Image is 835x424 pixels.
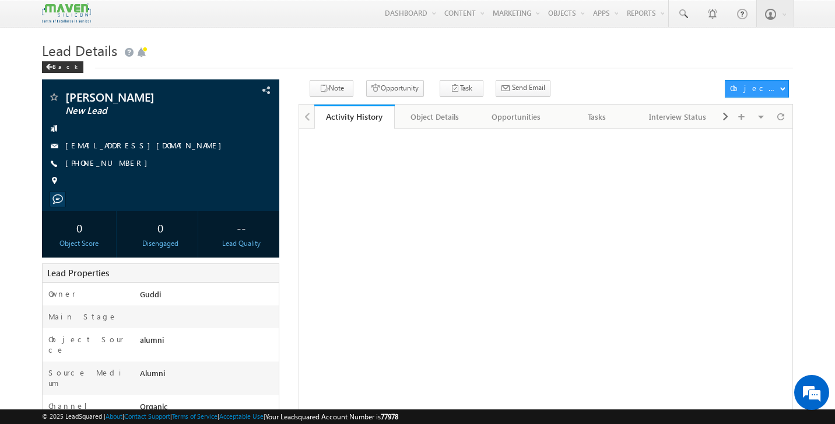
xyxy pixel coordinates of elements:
div: Interview Status [647,110,708,124]
a: Acceptable Use [219,412,264,420]
div: Back [42,61,83,73]
button: Opportunity [366,80,424,97]
div: Object Actions [730,83,780,93]
label: Owner [48,289,76,299]
a: Tasks [557,105,638,129]
div: Disengaged [126,238,195,249]
div: -- [207,217,276,238]
button: Note [310,80,353,97]
a: Contact Support [124,412,170,420]
div: Alumni [137,367,279,384]
div: Tasks [566,110,627,124]
div: 0 [126,217,195,238]
a: Back [42,61,89,71]
a: About [106,412,122,420]
span: [PHONE_NUMBER] [65,158,153,169]
a: [EMAIL_ADDRESS][DOMAIN_NAME] [65,140,227,150]
div: Organic [137,401,279,417]
label: Object Source [48,334,128,355]
div: Object Score [45,238,114,249]
div: Lead Quality [207,238,276,249]
div: Opportunities [485,110,546,124]
button: Object Actions [725,80,789,98]
span: [PERSON_NAME] [65,91,212,103]
div: 0 [45,217,114,238]
span: 77978 [381,412,398,421]
button: Task [440,80,483,97]
label: Channel [48,401,96,411]
label: Source Medium [48,367,128,388]
label: Main Stage [48,311,117,322]
span: Lead Properties [47,267,109,279]
span: Send Email [512,82,545,93]
a: Activity History [314,105,395,129]
div: Object Details [404,110,465,124]
a: Terms of Service [172,412,217,420]
a: Opportunities [476,105,557,129]
a: Interview Status [638,105,719,129]
button: Send Email [496,80,550,97]
div: Activity History [323,111,387,122]
img: Custom Logo [42,3,91,23]
span: Guddi [140,289,161,299]
div: alumni [137,334,279,350]
a: Object Details [395,105,476,129]
span: © 2025 LeadSquared | | | | | [42,411,398,422]
span: Lead Details [42,41,117,60]
span: Your Leadsquared Account Number is [265,412,398,421]
span: New Lead [65,105,212,117]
